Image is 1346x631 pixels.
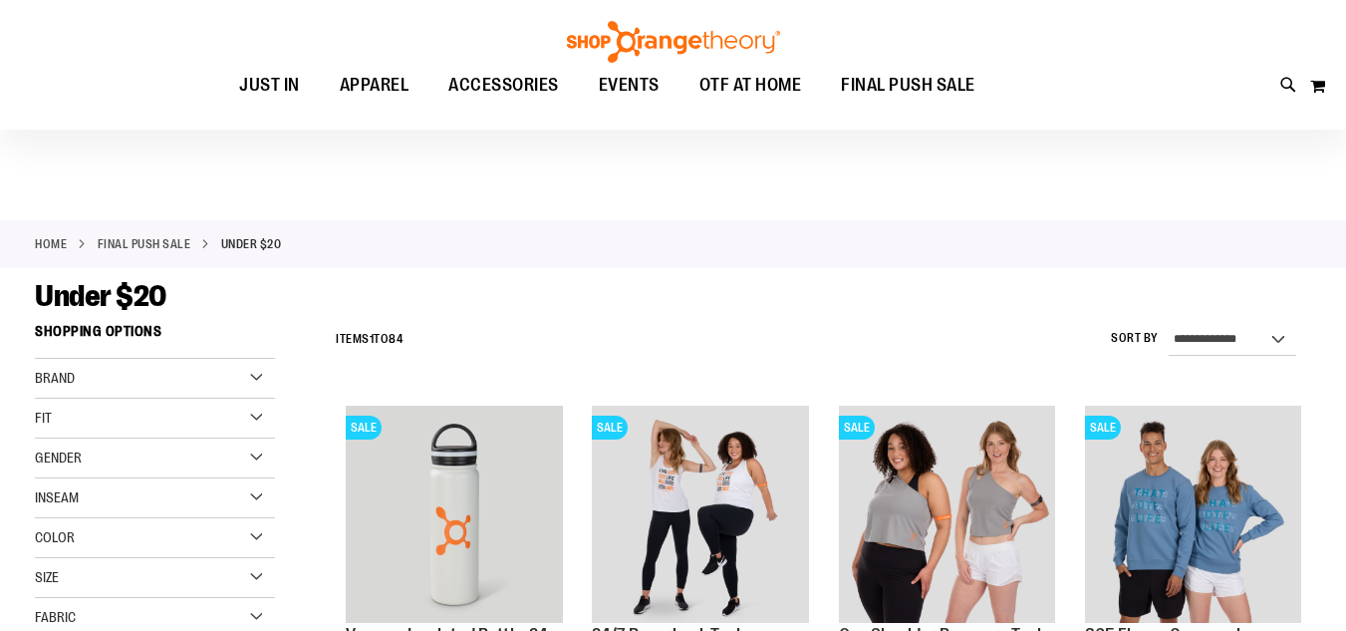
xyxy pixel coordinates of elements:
[370,332,375,346] span: 1
[564,21,783,63] img: Shop Orangetheory
[1085,406,1301,625] a: 365 Fleece Crewneck SweatshirtSALE
[35,489,79,505] span: Inseam
[839,406,1055,622] img: Main view of One Shoulder Recovery Tank
[221,235,282,253] strong: Under $20
[35,529,75,545] span: Color
[35,569,59,585] span: Size
[1085,406,1301,622] img: 365 Fleece Crewneck Sweatshirt
[1085,416,1121,440] span: SALE
[35,450,82,466] span: Gender
[1111,330,1159,347] label: Sort By
[336,324,403,355] h2: Items to
[592,406,808,622] img: 24/7 Racerback Tank
[699,63,802,108] span: OTF AT HOME
[839,416,875,440] span: SALE
[35,609,76,625] span: Fabric
[35,279,166,313] span: Under $20
[35,314,275,359] strong: Shopping Options
[35,235,67,253] a: Home
[239,63,300,108] span: JUST IN
[841,63,975,108] span: FINAL PUSH SALE
[35,370,75,386] span: Brand
[389,332,403,346] span: 84
[592,406,808,625] a: 24/7 Racerback TankSALE
[346,406,562,625] a: Vacuum Insulated Bottle 24 ozSALE
[35,410,52,426] span: Fit
[340,63,409,108] span: APPAREL
[346,416,382,440] span: SALE
[839,406,1055,625] a: Main view of One Shoulder Recovery TankSALE
[592,416,628,440] span: SALE
[448,63,559,108] span: ACCESSORIES
[346,406,562,622] img: Vacuum Insulated Bottle 24 oz
[599,63,660,108] span: EVENTS
[98,235,191,253] a: FINAL PUSH SALE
